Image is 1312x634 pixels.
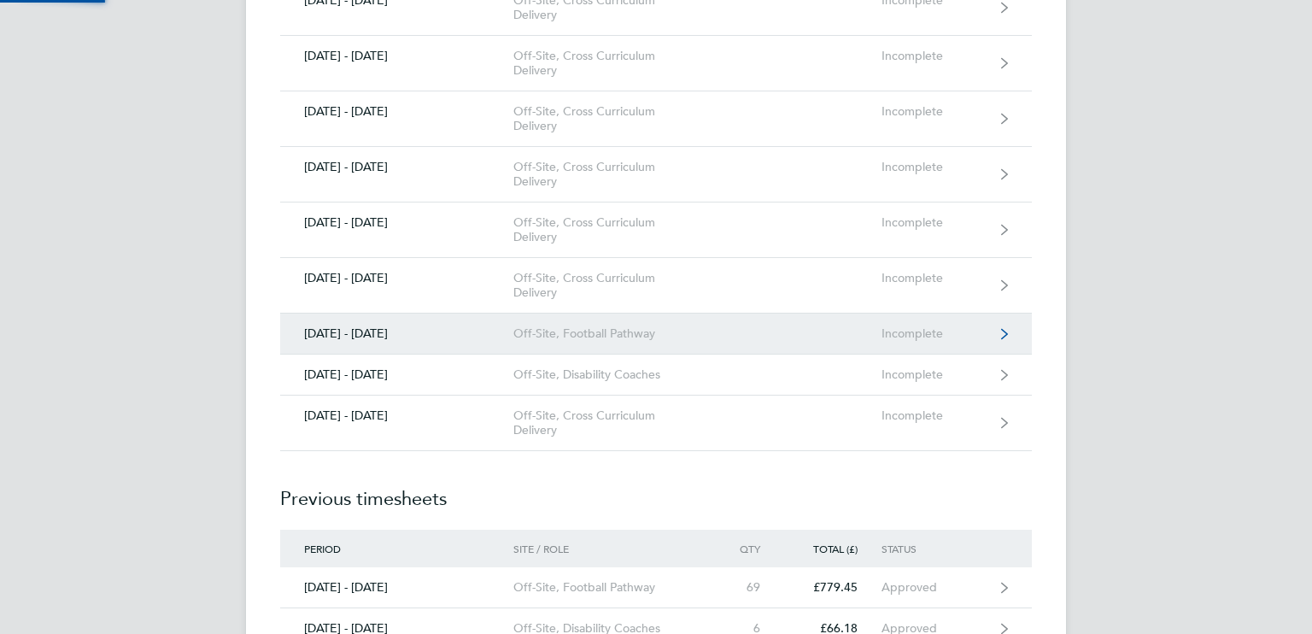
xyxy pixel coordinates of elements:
div: Site / Role [513,543,709,555]
div: Qty [709,543,784,555]
a: [DATE] - [DATE]Off-Site, Cross Curriculum DeliveryIncomplete [280,203,1032,258]
div: Incomplete [881,49,987,63]
div: Incomplete [881,215,987,230]
div: Incomplete [881,408,987,423]
a: [DATE] - [DATE]Off-Site, Football Pathway69£779.45Approved [280,567,1032,608]
div: [DATE] - [DATE] [280,104,513,119]
div: [DATE] - [DATE] [280,326,513,341]
div: Off-Site, Football Pathway [513,326,709,341]
div: Status [881,543,987,555]
div: Incomplete [881,367,987,382]
h2: Previous timesheets [280,451,1032,530]
a: [DATE] - [DATE]Off-Site, Football PathwayIncomplete [280,314,1032,355]
a: [DATE] - [DATE]Off-Site, Cross Curriculum DeliveryIncomplete [280,396,1032,451]
div: Off-Site, Cross Curriculum Delivery [513,104,709,133]
div: [DATE] - [DATE] [280,580,513,595]
div: Incomplete [881,271,987,285]
div: [DATE] - [DATE] [280,271,513,285]
span: Period [304,542,341,555]
div: 69 [709,580,784,595]
div: Off-Site, Cross Curriculum Delivery [513,408,709,437]
a: [DATE] - [DATE]Off-Site, Cross Curriculum DeliveryIncomplete [280,91,1032,147]
div: Off-Site, Cross Curriculum Delivery [513,49,709,78]
a: [DATE] - [DATE]Off-Site, Cross Curriculum DeliveryIncomplete [280,36,1032,91]
div: Off-Site, Football Pathway [513,580,709,595]
div: Total (£) [784,543,881,555]
div: Incomplete [881,104,987,119]
div: £779.45 [784,580,881,595]
a: [DATE] - [DATE]Off-Site, Cross Curriculum DeliveryIncomplete [280,147,1032,203]
div: Off-Site, Cross Curriculum Delivery [513,160,709,189]
div: [DATE] - [DATE] [280,49,513,63]
div: [DATE] - [DATE] [280,367,513,382]
a: [DATE] - [DATE]Off-Site, Disability CoachesIncomplete [280,355,1032,396]
div: Off-Site, Disability Coaches [513,367,709,382]
div: Off-Site, Cross Curriculum Delivery [513,271,709,300]
div: [DATE] - [DATE] [280,160,513,174]
div: Off-Site, Cross Curriculum Delivery [513,215,709,244]
div: Approved [881,580,987,595]
div: [DATE] - [DATE] [280,408,513,423]
div: Incomplete [881,160,987,174]
div: [DATE] - [DATE] [280,215,513,230]
a: [DATE] - [DATE]Off-Site, Cross Curriculum DeliveryIncomplete [280,258,1032,314]
div: Incomplete [881,326,987,341]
